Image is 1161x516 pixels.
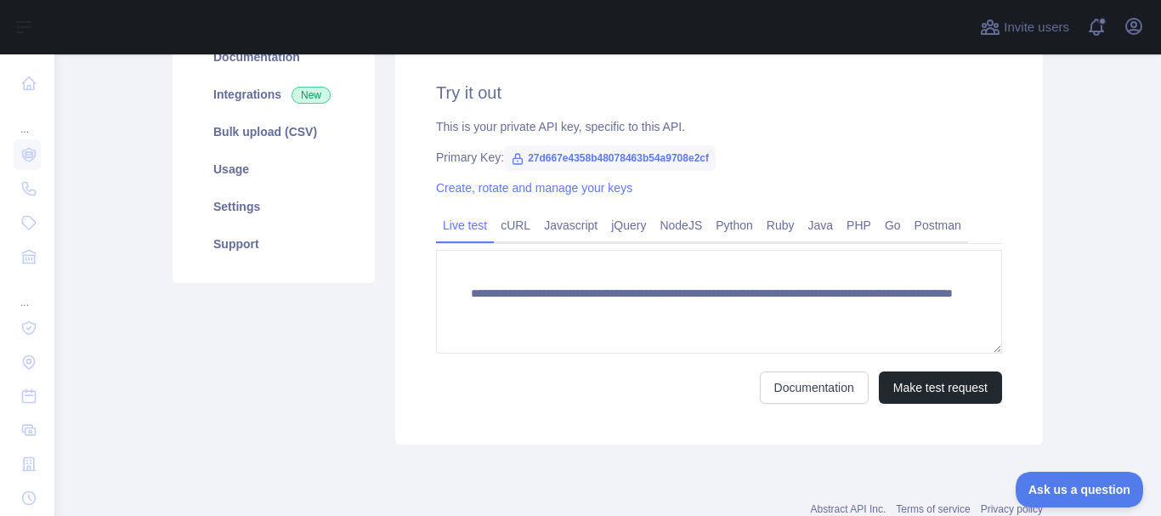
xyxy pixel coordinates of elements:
[1004,18,1069,37] span: Invite users
[436,118,1002,135] div: This is your private API key, specific to this API.
[436,149,1002,166] div: Primary Key:
[494,212,537,239] a: cURL
[760,212,801,239] a: Ruby
[908,212,968,239] a: Postman
[760,371,869,404] a: Documentation
[436,212,494,239] a: Live test
[977,14,1073,41] button: Invite users
[879,371,1002,404] button: Make test request
[436,181,632,195] a: Create, rotate and manage your keys
[840,212,878,239] a: PHP
[14,102,41,136] div: ...
[436,81,1002,105] h2: Try it out
[604,212,653,239] a: jQuery
[896,503,970,515] a: Terms of service
[801,212,841,239] a: Java
[14,275,41,309] div: ...
[193,225,354,263] a: Support
[292,87,331,104] span: New
[537,212,604,239] a: Javascript
[1016,472,1144,507] iframe: Toggle Customer Support
[193,188,354,225] a: Settings
[981,503,1043,515] a: Privacy policy
[193,150,354,188] a: Usage
[709,212,760,239] a: Python
[504,145,716,171] span: 27d667e4358b48078463b54a9708e2cf
[193,113,354,150] a: Bulk upload (CSV)
[878,212,908,239] a: Go
[193,38,354,76] a: Documentation
[811,503,886,515] a: Abstract API Inc.
[653,212,709,239] a: NodeJS
[193,76,354,113] a: Integrations New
